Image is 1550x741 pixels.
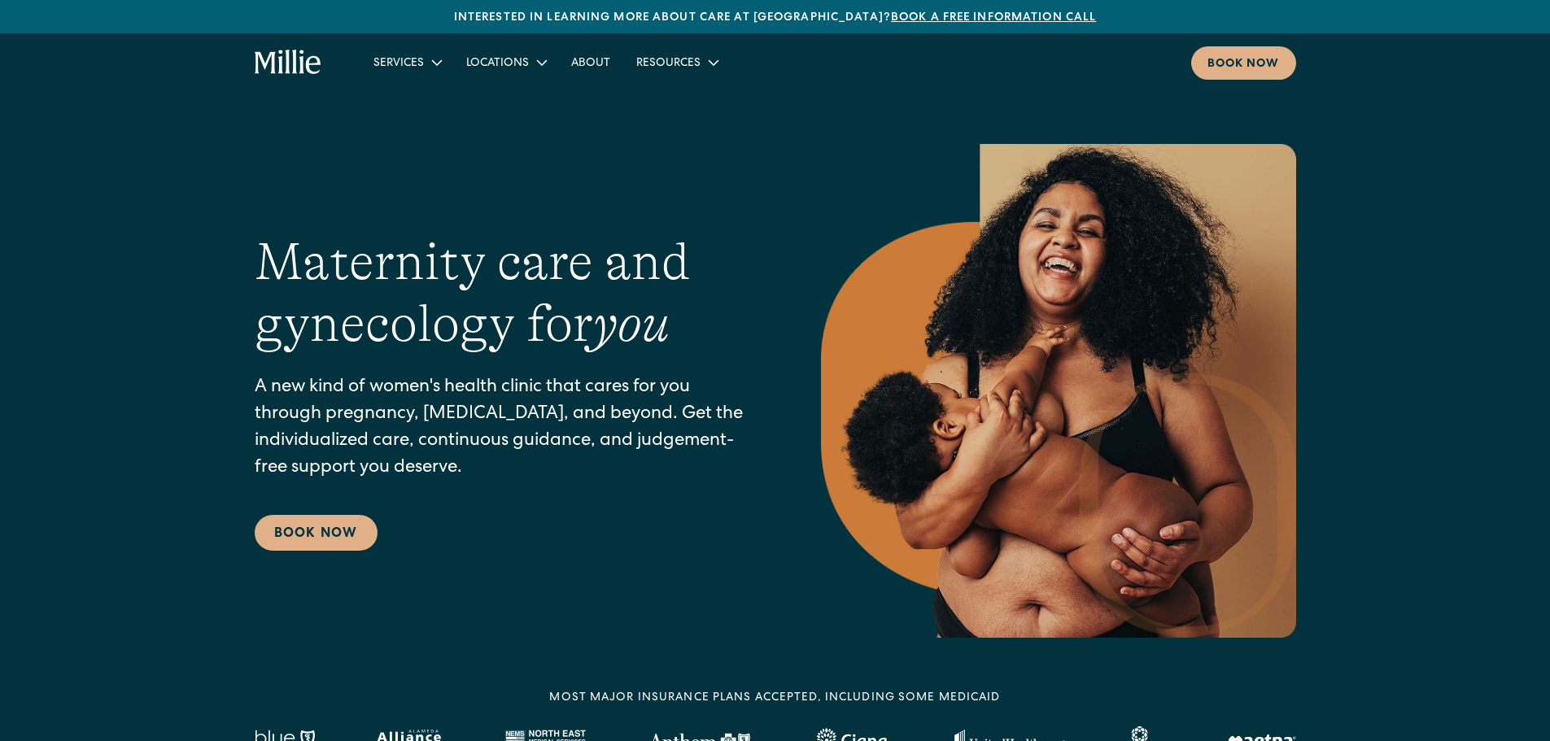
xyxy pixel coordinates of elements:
[549,690,1000,707] div: MOST MAJOR INSURANCE PLANS ACCEPTED, INCLUDING some MEDICAID
[821,144,1296,638] img: Smiling mother with her baby in arms, celebrating body positivity and the nurturing bond of postp...
[623,49,730,76] div: Resources
[360,49,453,76] div: Services
[255,50,322,76] a: home
[453,49,558,76] div: Locations
[1207,56,1280,73] div: Book now
[466,55,529,72] div: Locations
[255,515,378,551] a: Book Now
[1191,46,1296,80] a: Book now
[593,294,670,353] em: you
[373,55,424,72] div: Services
[255,375,756,482] p: A new kind of women's health clinic that cares for you through pregnancy, [MEDICAL_DATA], and bey...
[891,12,1096,24] a: Book a free information call
[558,49,623,76] a: About
[255,231,756,356] h1: Maternity care and gynecology for
[636,55,701,72] div: Resources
